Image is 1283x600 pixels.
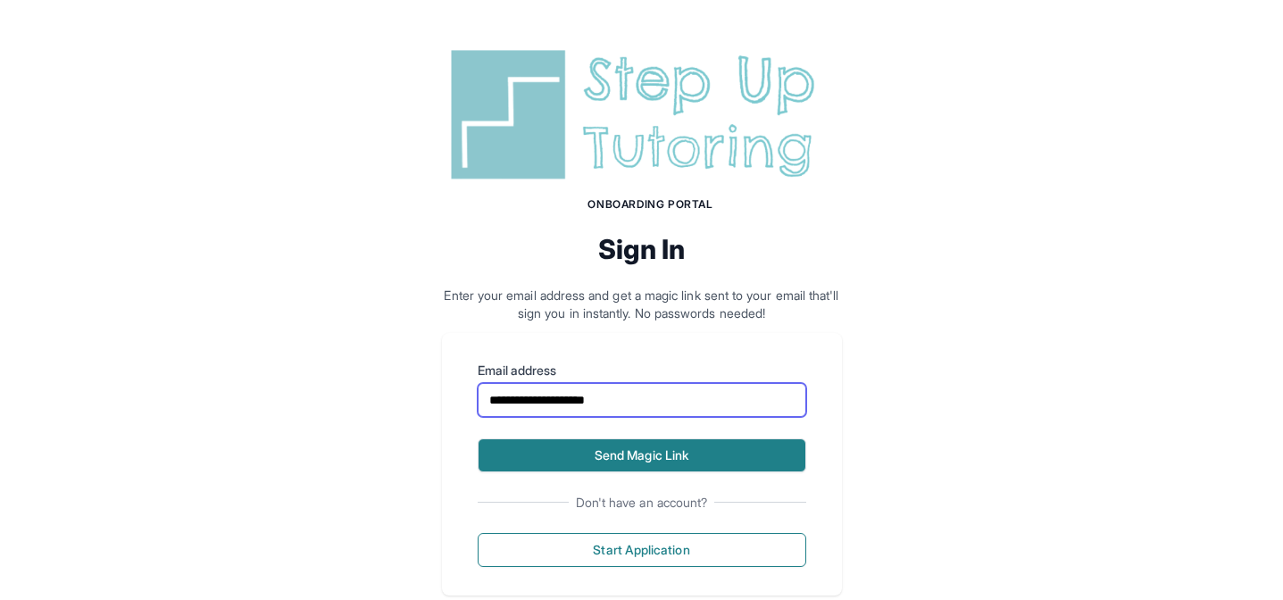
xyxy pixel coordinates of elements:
label: Email address [478,362,806,379]
h1: Onboarding Portal [460,197,842,212]
span: Don't have an account? [569,494,715,512]
button: Start Application [478,533,806,567]
img: Step Up Tutoring horizontal logo [442,43,842,187]
h2: Sign In [442,233,842,265]
button: Send Magic Link [478,438,806,472]
p: Enter your email address and get a magic link sent to your email that'll sign you in instantly. N... [442,287,842,322]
